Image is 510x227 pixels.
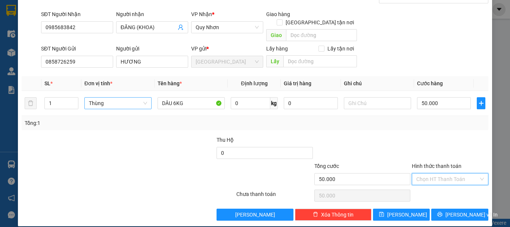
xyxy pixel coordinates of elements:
span: Giá trị hàng [284,80,311,86]
span: [PERSON_NAME] [387,211,427,219]
span: save [379,212,384,218]
span: environment [52,42,57,47]
input: VD: Bàn, Ghế [158,97,225,109]
span: Đà Lạt [196,56,259,67]
span: Định lượng [241,80,267,86]
div: Người gửi [116,45,188,53]
span: Thu Hộ [217,137,234,143]
div: SĐT Người Gửi [41,45,113,53]
div: Tổng: 1 [25,119,198,127]
button: deleteXóa Thông tin [295,209,371,221]
button: delete [25,97,37,109]
b: Phù Cát [58,41,77,47]
label: Hình thức thanh toán [412,163,461,169]
span: delete [313,212,318,218]
div: Người nhận [116,10,188,18]
li: VP Phù Cát [52,32,99,40]
li: VP [GEOGRAPHIC_DATA] [4,32,52,56]
span: VP Nhận [191,11,212,17]
span: Giao [266,29,286,41]
span: Giao hàng [266,11,290,17]
span: Quy Nhơn [196,22,259,33]
span: [GEOGRAPHIC_DATA] tận nơi [283,18,357,27]
span: [PERSON_NAME] và In [445,211,498,219]
div: SĐT Người Nhận [41,10,113,18]
button: save[PERSON_NAME] [373,209,430,221]
div: Chưa thanh toán [236,190,314,203]
input: Dọc đường [283,55,357,67]
input: 0 [284,97,338,109]
span: kg [270,97,278,109]
div: VP gửi [191,45,263,53]
th: Ghi chú [341,76,414,91]
button: plus [477,97,485,109]
span: plus [477,100,485,106]
span: Lấy tận nơi [324,45,357,53]
span: Lấy [266,55,283,67]
button: [PERSON_NAME] [217,209,293,221]
button: printer[PERSON_NAME] và In [431,209,488,221]
span: Đơn vị tính [84,80,112,86]
li: Thanh Thuỷ [4,4,108,18]
span: Lấy hàng [266,46,288,52]
input: Dọc đường [286,29,357,41]
input: Ghi Chú [344,97,411,109]
span: Cước hàng [417,80,443,86]
span: Thùng [89,98,147,109]
span: Tên hàng [158,80,182,86]
span: SL [44,80,50,86]
span: user-add [178,24,184,30]
span: printer [437,212,442,218]
span: Xóa Thông tin [321,211,354,219]
span: [PERSON_NAME] [235,211,275,219]
span: Tổng cước [314,163,339,169]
